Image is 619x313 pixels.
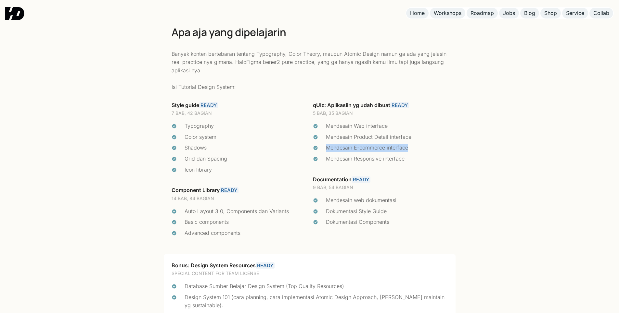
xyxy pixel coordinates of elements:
[172,25,448,40] h2: Apa aja yang dipelajarin
[520,8,539,18] a: Blog
[172,110,306,117] div: 7 BAB, 42 BAGIAN
[326,196,448,205] div: Mendesain web dokumentasi
[172,195,306,202] div: 14 BAB, 84 BAGIAN
[499,8,519,18] a: Jobs
[410,10,425,17] div: Home
[544,10,557,17] div: Shop
[503,10,515,17] div: Jobs
[256,262,275,269] a: READY
[185,144,306,152] div: Shadows
[185,282,448,291] div: Database Sumber Belajar Design System (Top Quality Resources)
[185,207,306,216] div: Auto Layout 3.0, Components dan Variants
[390,102,409,108] a: READY
[562,8,588,18] a: Service
[172,50,448,91] p: Banyak konten bertebaran tentang Typography, Color Theory, maupun Atomic Design namun ga ada yang...
[326,155,448,163] div: Mendesain Responsive interface
[524,10,535,17] div: Blog
[430,8,465,18] a: Workshops
[220,187,239,193] a: READY
[185,122,306,130] div: Typography
[172,262,448,269] div: Bonus: Design System Resources
[313,176,448,183] div: Documentation
[313,110,448,117] div: 5 BAB, 35 BAGIAN
[406,8,429,18] a: Home
[593,10,609,17] div: Collab
[172,102,306,109] div: Style guide
[471,10,494,17] div: Roadmap
[172,187,306,194] div: Component Library
[434,10,461,17] div: Workshops
[185,155,306,163] div: Grid dan Spacing
[352,176,370,183] a: READY
[540,8,561,18] a: Shop
[172,270,448,277] div: SPECIAL CONTENT FOR TEAM LICENSE
[326,207,448,216] div: Dokumentasi Style Guide
[326,122,448,130] div: Mendesain Web interface
[326,133,448,141] div: Mendesain Product Detail interface
[467,8,498,18] a: Roadmap
[566,10,584,17] div: Service
[589,8,613,18] a: Collab
[185,229,306,237] div: Advanced components
[185,218,306,226] div: Basic components
[185,293,448,310] div: Design System 101 (cara planning, cara implementasi Atomic Design Approach, [PERSON_NAME] maintai...
[185,133,306,141] div: Color system
[313,102,448,109] div: qUIz: Aplikasiin yg udah dibuat
[326,218,448,226] div: Dokumentasi Components
[185,166,306,174] div: Icon library
[326,144,448,152] div: Mendesain E-commerce interface
[199,102,218,108] a: READY
[313,184,448,191] div: 9 BAB, 54 BAGIAN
